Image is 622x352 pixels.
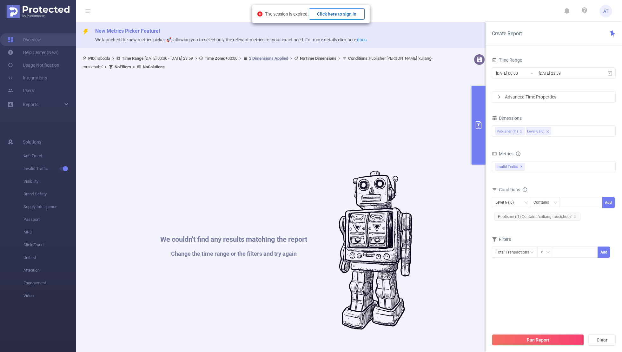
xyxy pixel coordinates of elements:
[249,56,288,61] u: 2 Dimensions Applied
[300,56,336,61] b: No Time Dimensions
[23,277,76,289] span: Engagement
[546,250,550,255] i: icon: down
[288,56,294,61] span: >
[122,56,145,61] b: Time Range:
[160,251,307,257] h1: Change the time range or the filters and try again
[115,64,131,69] b: No Filters
[495,163,525,171] span: Invalid Traffic
[83,29,89,35] i: icon: thunderbolt
[526,127,551,135] li: Level 6 (l6)
[527,127,545,136] div: Level 6 (l6)
[23,289,76,302] span: Video
[309,8,365,20] button: Click here to sign in
[8,71,47,84] a: Integrations
[598,247,610,258] button: Add
[265,11,365,17] span: The session is expired.
[7,5,69,18] img: Protected Media
[523,187,527,192] i: icon: info-circle
[103,64,109,69] span: >
[205,56,225,61] b: Time Zone:
[23,239,76,251] span: Click Fraud
[23,188,76,200] span: Brand Safety
[110,56,116,61] span: >
[520,163,523,171] span: ✕
[533,197,553,208] div: Contains
[497,127,518,136] div: Publisher (l1)
[83,56,88,60] i: icon: user
[23,150,76,162] span: Anti-Fraud
[495,69,547,78] input: Start date
[492,237,511,242] span: Filters
[8,84,34,97] a: Users
[492,30,522,37] span: Create Report
[339,171,412,330] img: #
[495,197,518,208] div: Level 6 (l6)
[492,116,522,121] span: Dimensions
[95,28,160,34] span: New Metrics Picker Feature!
[23,200,76,213] span: Supply Intelligence
[348,56,369,61] b: Conditions :
[603,5,608,17] span: AT
[193,56,199,61] span: >
[492,91,615,102] div: icon: rightAdvanced Time Properties
[23,136,41,148] span: Solutions
[495,127,525,135] li: Publisher (l1)
[83,56,433,69] span: Taboola [DATE] 00:00 - [DATE] 23:59 +00:00
[538,69,590,78] input: End date
[336,56,342,61] span: >
[23,264,76,277] span: Attention
[257,11,262,17] i: icon: close-circle
[516,152,520,156] i: icon: info-circle
[492,151,513,156] span: Metrics
[499,187,527,192] span: Conditions
[602,197,615,208] button: Add
[23,226,76,239] span: MRC
[492,334,584,346] button: Run Report
[160,236,307,243] h1: We couldn't find any results matching the report
[131,64,137,69] span: >
[494,213,580,221] span: Publisher (l1) Contains 'xuliang-musichubz'
[357,37,367,42] a: docs
[23,213,76,226] span: Passport
[8,33,41,46] a: Overview
[23,175,76,188] span: Visibility
[573,215,577,218] i: icon: close
[546,130,549,134] i: icon: close
[524,201,528,205] i: icon: down
[8,46,59,59] a: Help Center (New)
[237,56,243,61] span: >
[23,98,38,111] a: Reports
[8,59,59,71] a: Usage Notification
[492,58,522,63] span: Time Range
[519,130,523,134] i: icon: close
[23,102,38,107] span: Reports
[88,56,96,61] b: PID:
[23,251,76,264] span: Unified
[497,95,501,99] i: icon: right
[23,162,76,175] span: Invalid Traffic
[588,334,616,346] button: Clear
[553,201,557,205] i: icon: down
[143,64,165,69] b: No Solutions
[541,247,547,257] div: ≥
[95,37,367,42] span: We launched the new metrics picker 🚀, allowing you to select only the relevant metrics for your e...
